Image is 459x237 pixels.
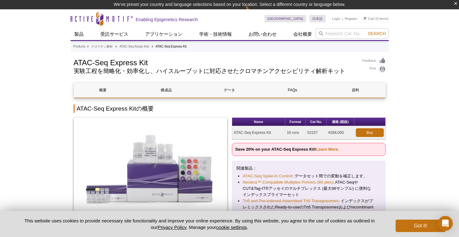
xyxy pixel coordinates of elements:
a: 学術・技術情報 [195,28,236,40]
li: » [87,45,89,48]
li: (0 items) [364,15,389,22]
li: ATAC-Seq Express Kit [156,45,187,48]
a: 日本語 [309,15,326,22]
img: Your Cart [364,17,366,20]
a: 構成品 [137,83,195,98]
img: ATAC-Seq Express Kit [74,117,227,220]
a: 会社概要 [290,28,316,40]
a: 資料 [326,83,385,98]
input: Keyword, Cat. No. [316,28,389,39]
a: Register [345,16,357,21]
button: cookie settings [216,225,247,230]
a: Feedback [362,57,386,64]
a: データ [200,83,259,98]
button: Search [366,31,388,36]
td: ATAC-Seq Express Kit [232,126,285,139]
h2: 実験工程を簡略化・効率化し、ハイスループットに対応させたクロマチンアクセシビリティ解析キット [74,68,356,74]
a: Learn More [316,147,338,152]
td: 16 rxns [285,126,306,139]
a: ATAC-Seq Assay Kits [119,44,149,49]
li: » [115,45,117,48]
th: Format [285,118,306,126]
th: Name [232,118,285,126]
a: Buy [356,128,384,137]
a: FAQs [263,83,322,98]
a: Nextera™-Compatible Multiplex Primers (96 plex) [243,179,333,185]
li: : ATAC-SeqやCUT&Tag-IT®アッセイのマルチプレックス (最大96サンプル) に便利なインデックスプライマーセット [243,179,375,198]
p: This website uses cookies to provide necessary site functionality and improve your online experie... [14,217,386,230]
span: Search [368,31,386,36]
h1: ATAC-Seq Express Kit [74,57,356,67]
div: Open Intercom Messenger [438,216,453,231]
a: [GEOGRAPHIC_DATA] [264,15,306,22]
img: Change Here [245,5,262,19]
td: 53157 [306,126,327,139]
a: Print [362,66,386,73]
a: Login [332,16,340,21]
a: 概要 [74,83,132,98]
a: アプリケーション [141,28,186,40]
td: ¥268,000 [327,126,354,139]
a: Privacy Policy [158,225,186,230]
h2: Enabling Epigenetics Research [136,17,198,22]
a: 製品 [71,28,87,40]
a: Tn5 and Pre-indexed Assembled Tn5 Transposomes [243,198,338,204]
li: » [151,45,153,48]
p: 関連製品： [236,165,381,171]
a: ATAC-Seq Spike-In Control [243,173,292,179]
h2: ATAC-Seq Express Kitの概要 [74,104,386,113]
li: : データセット間での変動を補正します。 [243,173,375,179]
a: Products [73,44,85,49]
a: 受託サービス [97,28,132,40]
li: : インデックスがプレミックスされたReady-to-useのTn5 Transposomesおよびrecombinant Tn5 Transposase [243,198,375,216]
strong: Save 20% on your ATAC-Seq Express Kit! [235,147,338,152]
a: クロマチン解析 [91,44,113,49]
th: Cat No. [306,118,327,126]
li: | [342,15,343,22]
th: 価格 (税抜) [327,118,354,126]
button: Got it! [396,220,445,232]
a: お問い合わせ [245,28,280,40]
a: Cart [364,16,374,21]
